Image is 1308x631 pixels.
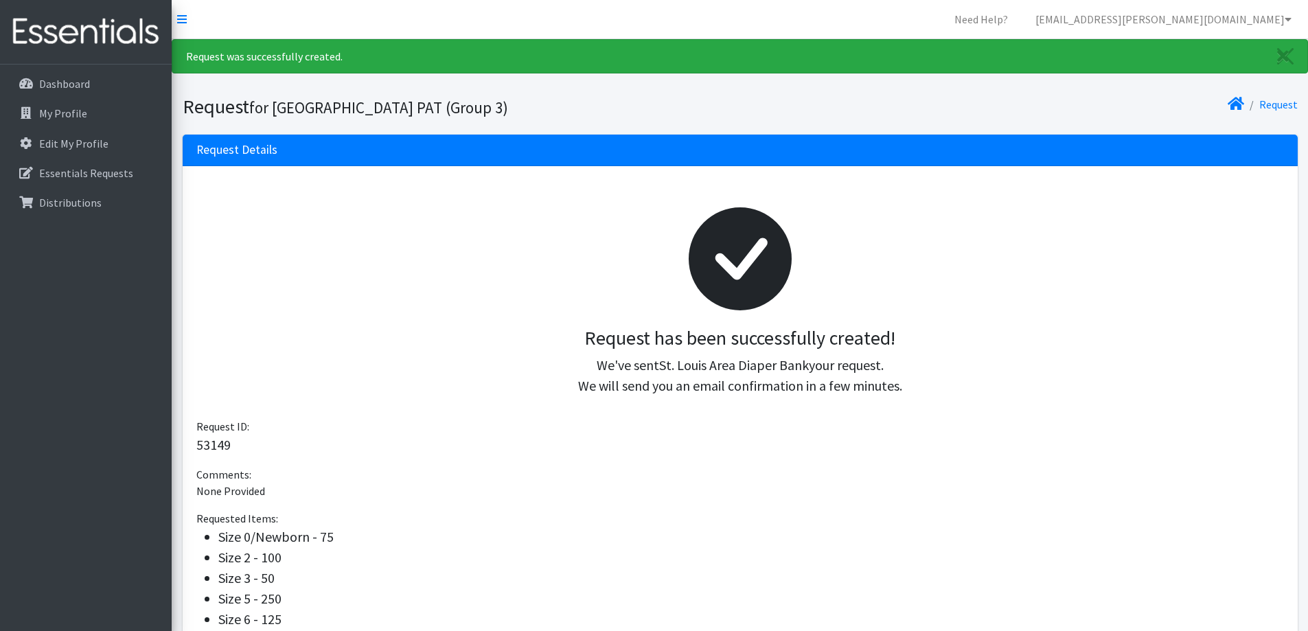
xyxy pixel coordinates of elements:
[249,97,508,117] small: for [GEOGRAPHIC_DATA] PAT (Group 3)
[39,106,87,120] p: My Profile
[39,77,90,91] p: Dashboard
[218,547,1284,568] li: Size 2 - 100
[5,159,166,187] a: Essentials Requests
[172,39,1308,73] div: Request was successfully created.
[218,588,1284,609] li: Size 5 - 250
[196,435,1284,455] p: 53149
[943,5,1019,33] a: Need Help?
[183,95,735,119] h1: Request
[218,527,1284,547] li: Size 0/Newborn - 75
[5,9,166,55] img: HumanEssentials
[196,420,249,433] span: Request ID:
[196,484,265,498] span: None Provided
[659,356,809,374] span: St. Louis Area Diaper Bank
[39,137,108,150] p: Edit My Profile
[1263,40,1307,73] a: Close
[218,568,1284,588] li: Size 3 - 50
[196,143,277,157] h3: Request Details
[5,70,166,97] a: Dashboard
[1259,97,1298,111] a: Request
[5,189,166,216] a: Distributions
[1024,5,1303,33] a: [EMAIL_ADDRESS][PERSON_NAME][DOMAIN_NAME]
[5,130,166,157] a: Edit My Profile
[207,355,1273,396] p: We've sent your request. We will send you an email confirmation in a few minutes.
[218,609,1284,630] li: Size 6 - 125
[196,512,278,525] span: Requested Items:
[39,166,133,180] p: Essentials Requests
[39,196,102,209] p: Distributions
[5,100,166,127] a: My Profile
[207,327,1273,350] h3: Request has been successfully created!
[196,468,251,481] span: Comments:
